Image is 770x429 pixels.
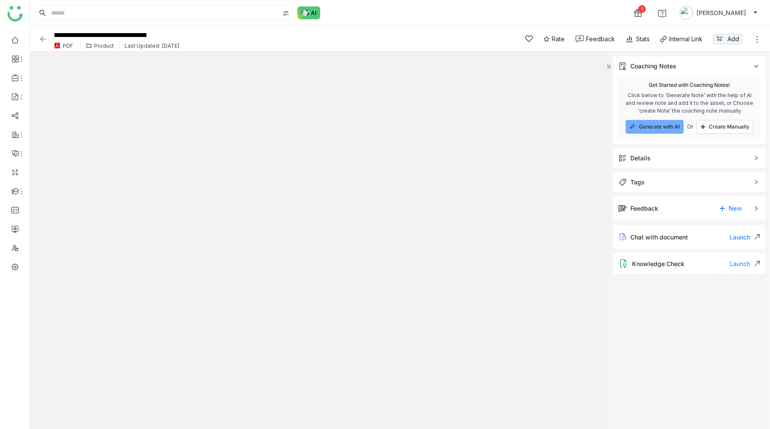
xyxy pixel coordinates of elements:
[613,172,766,192] div: Tags
[729,202,742,215] span: New
[638,5,646,13] div: 1
[613,196,766,221] div: FeedbackNew
[297,6,321,19] img: ask-buddy-normal.svg
[39,35,47,43] img: back
[613,56,766,76] div: Coaching Notes
[86,43,92,49] img: folder.svg
[630,153,651,163] div: Details
[730,233,761,241] div: Launch
[630,233,688,241] span: Chat with document
[678,6,760,20] button: [PERSON_NAME]
[7,6,23,21] img: logo
[630,61,676,71] div: Coaching Notes
[697,8,746,18] span: [PERSON_NAME]
[697,120,753,134] button: Create Manually
[669,34,703,43] div: Internal Link
[625,34,650,43] div: Stats
[730,260,761,267] div: Launch
[709,123,749,130] span: Create Manually
[282,10,289,17] img: search-type.svg
[658,9,666,18] img: help.svg
[63,43,73,49] div: PDF
[727,34,739,44] span: Add
[679,6,693,20] img: avatar
[575,35,584,43] img: feedback-1.svg
[586,34,615,43] div: Feedback
[625,35,634,43] img: stats.svg
[626,120,684,134] button: Generate with AI
[94,43,114,49] div: Product
[639,123,680,130] span: Generate with AI
[630,204,658,213] div: Feedback
[630,178,645,187] div: Tags
[623,92,755,115] div: Click below to ‘Generate Note’ with the help of AI and review note and add it to the asset, or Ch...
[649,81,730,89] div: Get Started with Coaching Notes!
[552,34,565,43] span: Rate
[613,148,766,168] div: Details
[632,260,684,267] div: Knowledge Check
[54,42,61,49] img: pdf.svg
[125,43,180,49] div: Last Updated: [DATE]
[687,123,693,131] span: Or
[713,34,742,44] button: Add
